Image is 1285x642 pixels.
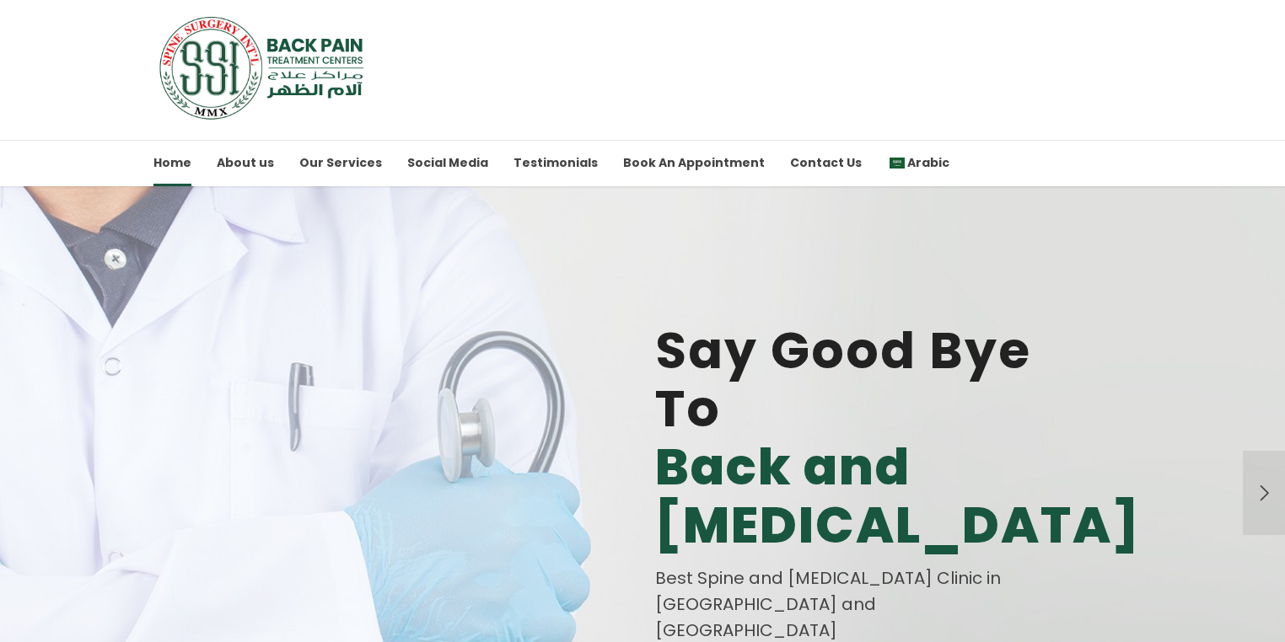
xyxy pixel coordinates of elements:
img: Arabic [890,158,905,169]
span: Arabic [887,154,949,171]
a: Social Media [407,140,488,186]
a: Contact Us [790,140,862,186]
a: ArabicArabic [887,140,949,186]
a: Book An Appointment [623,140,765,186]
span: Arabic [907,154,949,171]
a: Home [153,140,191,186]
img: SSI [153,15,374,120]
span: Say Good Bye To [655,322,1047,554]
b: Back and [MEDICAL_DATA] [655,438,1140,554]
a: Our Services [299,140,382,186]
a: About us [217,140,274,186]
a: Testimonials [513,140,598,186]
